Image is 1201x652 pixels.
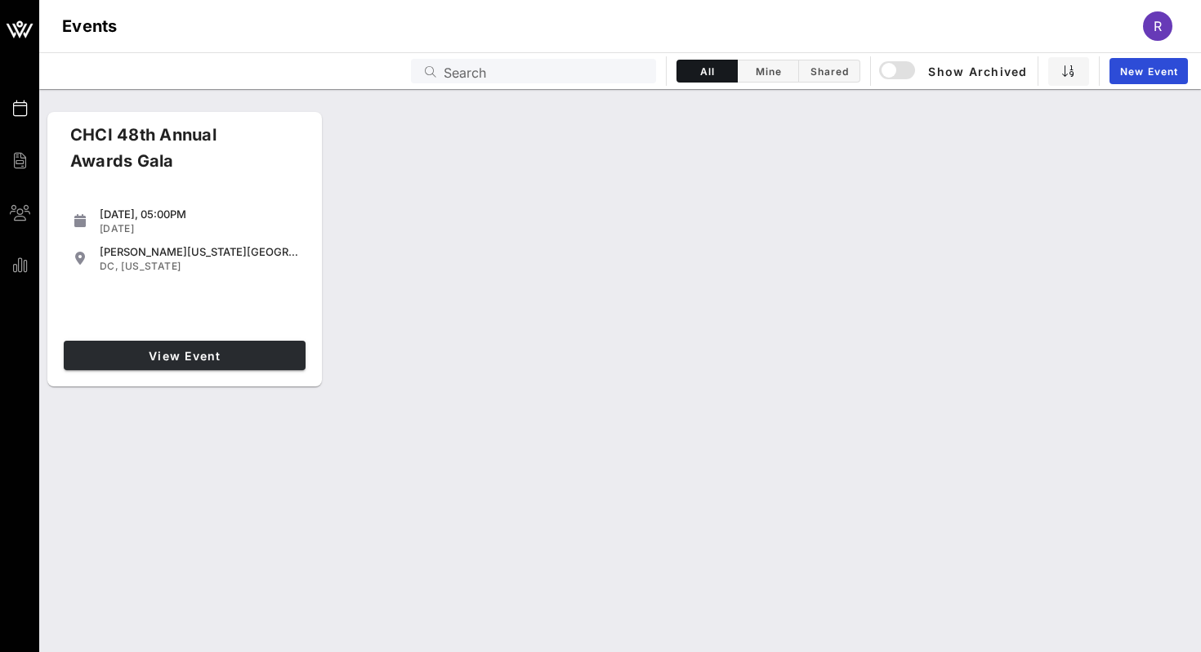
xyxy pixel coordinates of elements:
[1119,65,1178,78] span: New Event
[1154,18,1162,34] span: R
[676,60,738,83] button: All
[70,349,299,363] span: View Event
[100,208,299,221] div: [DATE], 05:00PM
[799,60,860,83] button: Shared
[1109,58,1188,84] a: New Event
[62,13,118,39] h1: Events
[100,245,299,258] div: [PERSON_NAME][US_STATE][GEOGRAPHIC_DATA]
[881,56,1028,86] button: Show Archived
[100,260,118,272] span: DC,
[121,260,181,272] span: [US_STATE]
[738,60,799,83] button: Mine
[748,65,788,78] span: Mine
[1143,11,1172,41] div: R
[57,122,288,187] div: CHCI 48th Annual Awards Gala
[809,65,850,78] span: Shared
[687,65,727,78] span: All
[64,341,306,370] a: View Event
[100,222,299,235] div: [DATE]
[882,61,1027,81] span: Show Archived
